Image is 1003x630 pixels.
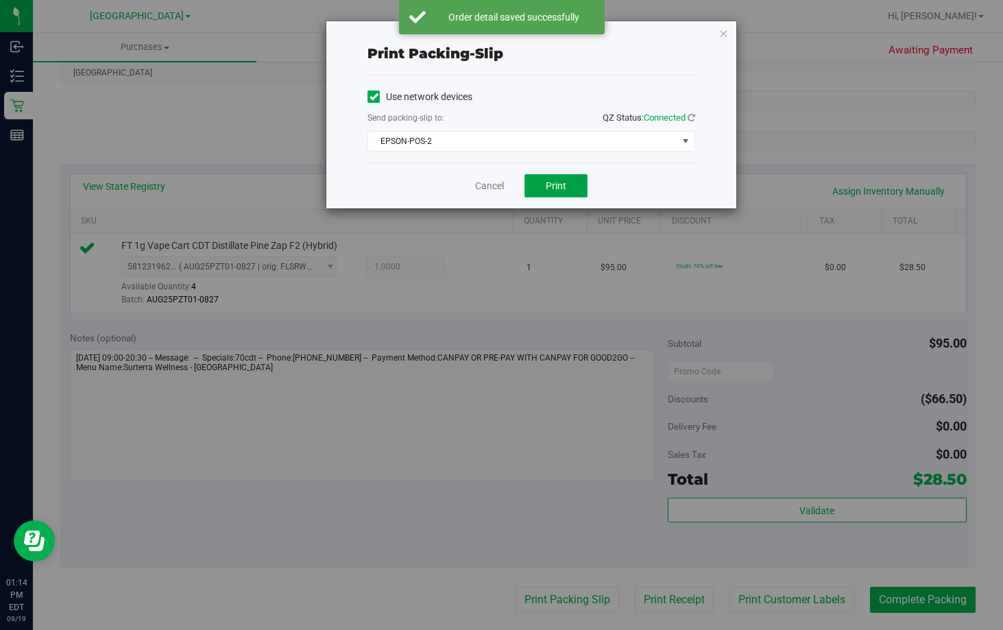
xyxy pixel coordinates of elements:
[368,132,677,151] span: EPSON-POS-2
[433,10,594,24] div: Order detail saved successfully
[14,520,55,561] iframe: Resource center
[367,45,503,62] span: Print packing-slip
[367,112,444,124] label: Send packing-slip to:
[367,90,472,104] label: Use network devices
[475,179,504,193] a: Cancel
[546,180,566,191] span: Print
[603,112,695,123] span: QZ Status:
[644,112,686,123] span: Connected
[524,174,588,197] button: Print
[677,132,694,151] span: select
